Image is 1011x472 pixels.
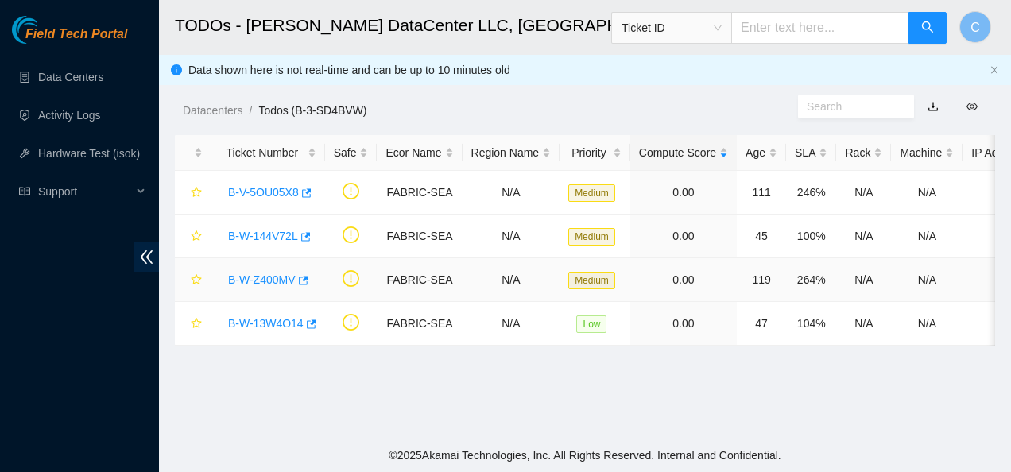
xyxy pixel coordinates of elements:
[568,272,615,289] span: Medium
[228,230,298,242] a: B-W-144V72L
[970,17,980,37] span: C
[463,258,560,302] td: N/A
[786,171,836,215] td: 246%
[184,311,203,336] button: star
[576,315,606,333] span: Low
[191,187,202,199] span: star
[258,104,366,117] a: Todos (B-3-SD4BVW)
[908,12,947,44] button: search
[568,228,615,246] span: Medium
[928,100,939,113] a: download
[184,267,203,292] button: star
[463,171,560,215] td: N/A
[921,21,934,36] span: search
[377,171,462,215] td: FABRIC-SEA
[836,302,891,346] td: N/A
[343,270,359,287] span: exclamation-circle
[630,258,737,302] td: 0.00
[630,171,737,215] td: 0.00
[25,27,127,42] span: Field Tech Portal
[737,302,786,346] td: 47
[737,171,786,215] td: 111
[19,186,30,197] span: read
[786,302,836,346] td: 104%
[12,29,127,49] a: Akamai TechnologiesField Tech Portal
[38,147,140,160] a: Hardware Test (isok)
[38,71,103,83] a: Data Centers
[807,98,893,115] input: Search
[159,439,1011,472] footer: © 2025 Akamai Technologies, Inc. All Rights Reserved. Internal and Confidential.
[891,171,963,215] td: N/A
[630,302,737,346] td: 0.00
[38,109,101,122] a: Activity Logs
[377,215,462,258] td: FABRIC-SEA
[731,12,909,44] input: Enter text here...
[630,215,737,258] td: 0.00
[836,258,891,302] td: N/A
[737,258,786,302] td: 119
[377,258,462,302] td: FABRIC-SEA
[191,318,202,331] span: star
[836,215,891,258] td: N/A
[343,226,359,243] span: exclamation-circle
[836,171,891,215] td: N/A
[463,215,560,258] td: N/A
[786,215,836,258] td: 100%
[377,302,462,346] td: FABRIC-SEA
[622,16,722,40] span: Ticket ID
[228,317,304,330] a: B-W-13W4O14
[183,104,242,117] a: Datacenters
[38,176,132,207] span: Support
[228,273,296,286] a: B-W-Z400MV
[249,104,252,117] span: /
[737,215,786,258] td: 45
[568,184,615,202] span: Medium
[959,11,991,43] button: C
[990,65,999,75] button: close
[786,258,836,302] td: 264%
[343,183,359,199] span: exclamation-circle
[12,16,80,44] img: Akamai Technologies
[134,242,159,272] span: double-left
[916,94,951,119] button: download
[184,180,203,205] button: star
[891,258,963,302] td: N/A
[891,215,963,258] td: N/A
[891,302,963,346] td: N/A
[343,314,359,331] span: exclamation-circle
[191,274,202,287] span: star
[966,101,978,112] span: eye
[184,223,203,249] button: star
[990,65,999,75] span: close
[228,186,299,199] a: B-V-5OU05X8
[463,302,560,346] td: N/A
[191,230,202,243] span: star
